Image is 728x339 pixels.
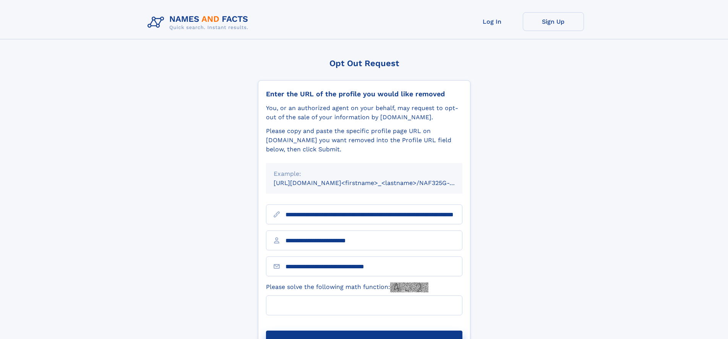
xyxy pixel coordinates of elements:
small: [URL][DOMAIN_NAME]<firstname>_<lastname>/NAF325G-xxxxxxxx [274,179,477,187]
div: Enter the URL of the profile you would like removed [266,90,462,98]
a: Sign Up [523,12,584,31]
div: You, or an authorized agent on your behalf, may request to opt-out of the sale of your informatio... [266,104,462,122]
a: Log In [462,12,523,31]
img: Logo Names and Facts [144,12,255,33]
div: Please copy and paste the specific profile page URL on [DOMAIN_NAME] you want removed into the Pr... [266,127,462,154]
label: Please solve the following math function: [266,282,428,292]
div: Example: [274,169,455,178]
div: Opt Out Request [258,58,470,68]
